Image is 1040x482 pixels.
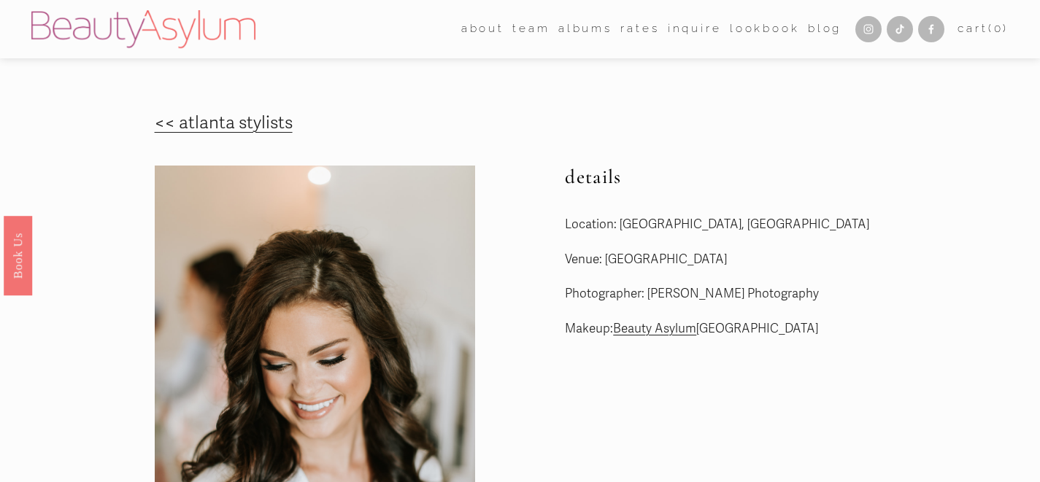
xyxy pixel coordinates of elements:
[730,18,800,41] a: Lookbook
[988,22,1009,35] span: ( )
[31,10,255,48] img: Beauty Asylum | Bridal Hair &amp; Makeup Charlotte &amp; Atlanta
[613,321,696,336] a: Beauty Asylum
[461,18,504,41] a: folder dropdown
[958,19,1009,39] a: 0 items in cart
[994,22,1004,35] span: 0
[565,249,885,271] p: Venue: [GEOGRAPHIC_DATA]
[512,19,550,39] span: team
[808,18,841,41] a: Blog
[155,112,293,133] a: << atlanta stylists
[620,18,659,41] a: Rates
[565,318,885,341] p: Makeup: [GEOGRAPHIC_DATA]
[855,16,882,42] a: Instagram
[918,16,944,42] a: Facebook
[558,18,612,41] a: albums
[887,16,913,42] a: TikTok
[565,283,885,306] p: Photographer: [PERSON_NAME] Photography
[565,166,885,189] h2: details
[565,214,885,236] p: Location: [GEOGRAPHIC_DATA], [GEOGRAPHIC_DATA]
[668,18,722,41] a: Inquire
[461,19,504,39] span: about
[512,18,550,41] a: folder dropdown
[4,215,32,295] a: Book Us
